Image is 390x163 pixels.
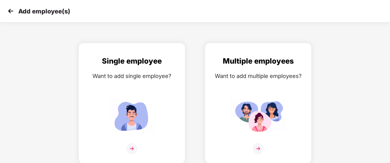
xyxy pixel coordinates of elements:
p: Add employee(s) [18,8,70,15]
img: svg+xml;base64,PHN2ZyB4bWxucz0iaHR0cDovL3d3dy53My5vcmcvMjAwMC9zdmciIHdpZHRoPSIzNiIgaGVpZ2h0PSIzNi... [253,143,264,154]
div: Want to add multiple employees? [211,72,305,80]
img: svg+xml;base64,PHN2ZyB4bWxucz0iaHR0cDovL3d3dy53My5vcmcvMjAwMC9zdmciIHdpZHRoPSIzMCIgaGVpZ2h0PSIzMC... [6,6,15,16]
div: Multiple employees [211,55,305,67]
div: Want to add single employee? [85,72,179,80]
img: svg+xml;base64,PHN2ZyB4bWxucz0iaHR0cDovL3d3dy53My5vcmcvMjAwMC9zdmciIHdpZHRoPSIzNiIgaGVpZ2h0PSIzNi... [126,143,137,154]
div: Single employee [85,55,179,67]
img: svg+xml;base64,PHN2ZyB4bWxucz0iaHR0cDovL3d3dy53My5vcmcvMjAwMC9zdmciIGlkPSJNdWx0aXBsZV9lbXBsb3llZS... [231,97,286,135]
img: svg+xml;base64,PHN2ZyB4bWxucz0iaHR0cDovL3d3dy53My5vcmcvMjAwMC9zdmciIGlkPSJTaW5nbGVfZW1wbG95ZWUiIH... [104,97,159,135]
